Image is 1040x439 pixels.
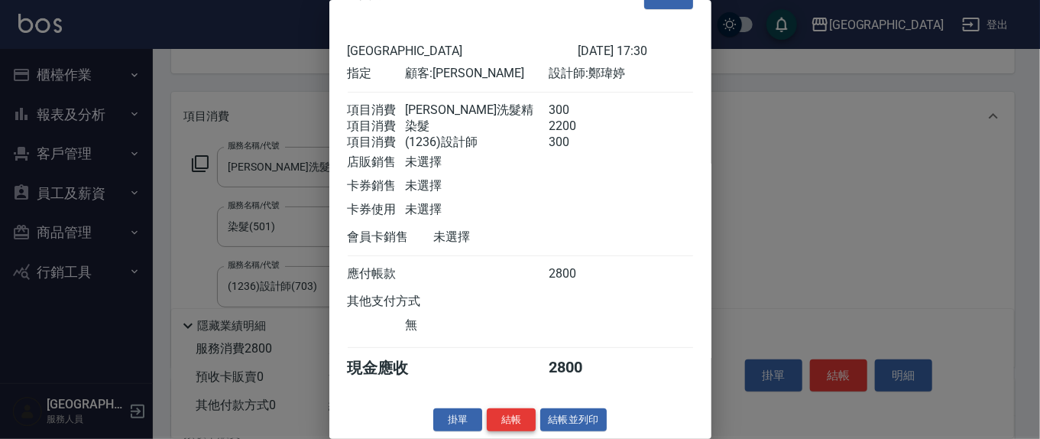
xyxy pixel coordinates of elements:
div: 指定 [348,66,405,82]
div: 未選擇 [405,202,549,218]
button: 掛單 [433,408,482,432]
div: 無 [405,317,549,333]
div: 項目消費 [348,119,405,135]
div: 卡券銷售 [348,178,405,194]
div: [DATE] 17:30 [578,44,693,58]
div: 未選擇 [434,229,578,246]
div: 顧客: [PERSON_NAME] [405,66,549,82]
div: 項目消費 [348,135,405,151]
button: 結帳 [487,408,536,432]
div: 會員卡銷售 [348,229,434,246]
div: 店販銷售 [348,154,405,171]
div: 300 [549,135,606,151]
div: [GEOGRAPHIC_DATA] [348,44,578,58]
div: 項目消費 [348,102,405,119]
div: 設計師: 鄭瑋婷 [549,66,692,82]
div: 2800 [549,266,606,282]
div: 2800 [549,358,606,379]
button: 結帳並列印 [540,408,607,432]
div: 現金應收 [348,358,434,379]
div: (1236)設計師 [405,135,549,151]
div: [PERSON_NAME]洗髮精 [405,102,549,119]
div: 未選擇 [405,154,549,171]
div: 其他支付方式 [348,294,463,310]
div: 染髮 [405,119,549,135]
div: 300 [549,102,606,119]
div: 卡券使用 [348,202,405,218]
div: 2200 [549,119,606,135]
div: 應付帳款 [348,266,405,282]
div: 未選擇 [405,178,549,194]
